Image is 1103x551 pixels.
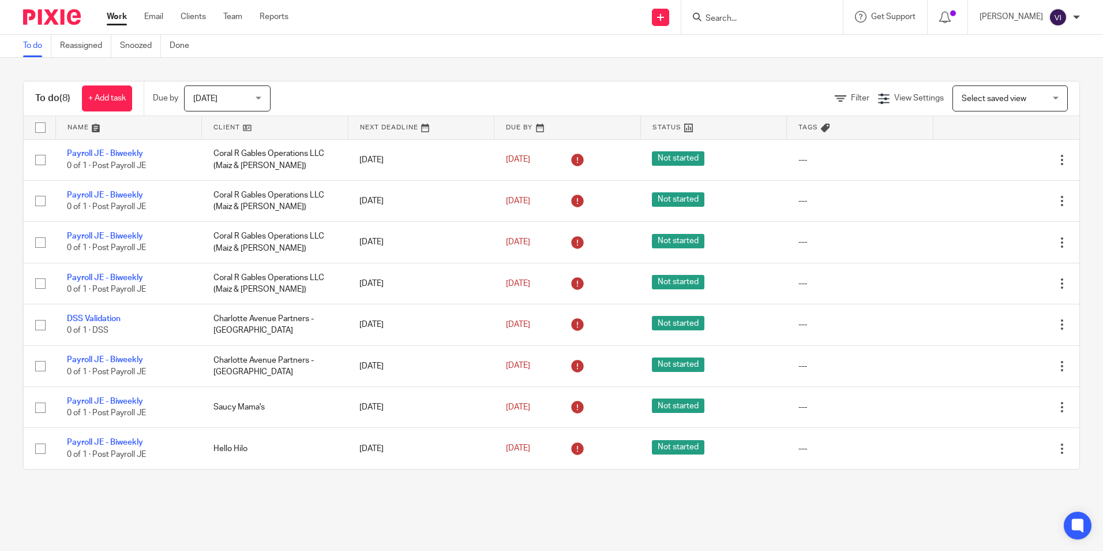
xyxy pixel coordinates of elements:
a: DSS Validation [67,315,121,323]
a: Work [107,11,127,23]
span: Not started [652,399,704,413]
td: Coral R Gables Operations LLC (Maiz & [PERSON_NAME]) [202,180,348,221]
span: 0 of 1 · Post Payroll JE [67,285,146,293]
span: Filter [851,94,869,102]
span: [DATE] [506,362,530,370]
a: Clients [181,11,206,23]
div: --- [798,195,922,207]
img: svg%3E [1049,8,1067,27]
span: [DATE] [506,444,530,452]
img: Pixie [23,9,81,25]
a: Payroll JE - Biweekly [67,191,143,199]
a: Payroll JE - Biweekly [67,232,143,240]
span: Tags [798,124,818,131]
td: [DATE] [348,345,494,386]
td: Hello Hilo [202,428,348,469]
td: [DATE] [348,180,494,221]
span: [DATE] [506,197,530,205]
p: Due by [153,92,178,104]
td: [DATE] [348,139,494,180]
div: --- [798,360,922,372]
td: [DATE] [348,387,494,428]
span: [DATE] [193,95,217,103]
span: [DATE] [506,321,530,329]
a: Snoozed [120,35,161,57]
span: 0 of 1 · Post Payroll JE [67,368,146,376]
a: Payroll JE - Biweekly [67,150,143,158]
td: [DATE] [348,263,494,304]
span: Not started [652,440,704,455]
span: Select saved view [962,95,1026,103]
span: 0 of 1 · Post Payroll JE [67,244,146,252]
a: Reports [260,11,288,23]
span: Not started [652,192,704,207]
span: [DATE] [506,280,530,288]
a: Team [223,11,242,23]
td: [DATE] [348,304,494,345]
a: Reassigned [60,35,111,57]
span: 0 of 1 · DSS [67,327,108,335]
td: Saucy Mama's [202,387,348,428]
div: --- [798,319,922,330]
a: Payroll JE - Biweekly [67,356,143,364]
span: [DATE] [506,156,530,164]
span: (8) [59,94,70,103]
input: Search [704,14,808,24]
span: Not started [652,234,704,248]
div: --- [798,401,922,413]
span: Not started [652,151,704,166]
span: 0 of 1 · Post Payroll JE [67,203,146,211]
td: [DATE] [348,428,494,469]
span: 0 of 1 · Post Payroll JE [67,162,146,170]
span: View Settings [894,94,944,102]
div: --- [798,278,922,289]
span: 0 of 1 · Post Payroll JE [67,451,146,459]
td: Coral R Gables Operations LLC (Maiz & [PERSON_NAME]) [202,139,348,180]
span: Not started [652,316,704,330]
h1: To do [35,92,70,105]
a: Payroll JE - Biweekly [67,274,143,282]
a: To do [23,35,51,57]
a: + Add task [82,85,132,111]
a: Email [144,11,163,23]
div: --- [798,154,922,166]
div: --- [798,236,922,248]
td: Coral R Gables Operations LLC (Maiz & [PERSON_NAME]) [202,263,348,304]
span: [DATE] [506,403,530,411]
td: [DATE] [348,222,494,263]
td: Charlotte Avenue Partners - [GEOGRAPHIC_DATA] [202,304,348,345]
td: Coral R Gables Operations LLC (Maiz & [PERSON_NAME]) [202,222,348,263]
a: Payroll JE - Biweekly [67,397,143,405]
td: Charlotte Avenue Partners - [GEOGRAPHIC_DATA] [202,345,348,386]
span: Not started [652,275,704,289]
span: Get Support [871,13,916,21]
span: [DATE] [506,238,530,246]
span: 0 of 1 · Post Payroll JE [67,409,146,417]
a: Done [170,35,198,57]
span: Not started [652,358,704,372]
div: --- [798,443,922,455]
p: [PERSON_NAME] [980,11,1043,23]
a: Payroll JE - Biweekly [67,438,143,446]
